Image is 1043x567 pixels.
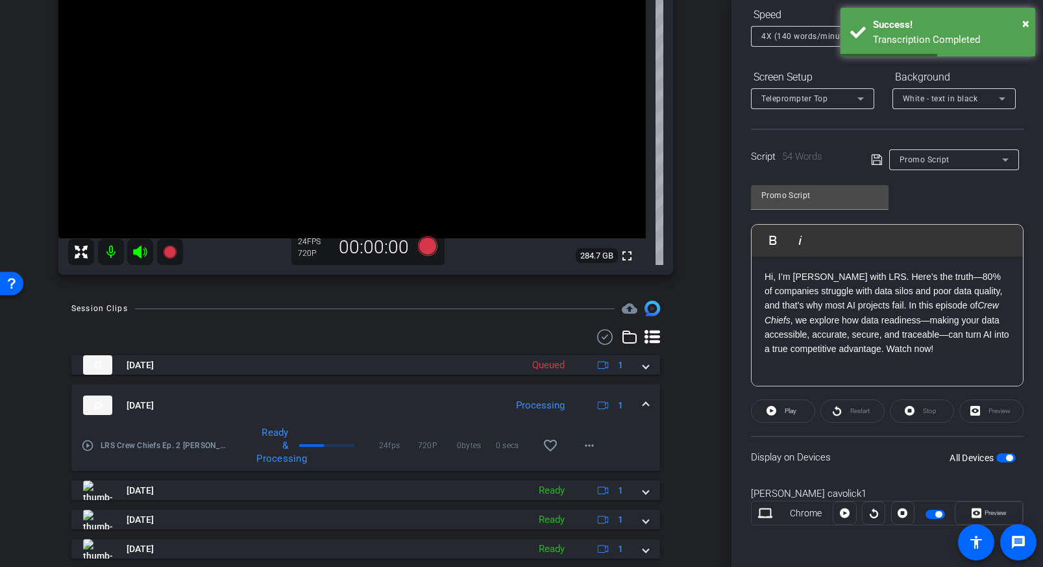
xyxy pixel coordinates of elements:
label: All Devices [950,451,996,464]
div: Display on Devices [751,436,1024,478]
span: 1 [618,542,623,556]
div: Ready [532,512,571,527]
img: thumb-nail [83,481,112,500]
div: Speed [751,4,874,26]
div: Ready [532,483,571,498]
div: Processing [509,398,571,413]
button: Close [1022,14,1029,33]
div: Success! [873,18,1025,32]
div: Ready [532,542,571,557]
div: 720P [298,248,330,258]
span: 1 [618,513,623,527]
mat-icon: fullscreen [619,248,635,264]
span: [DATE] [127,359,154,372]
span: 24fps [379,439,418,452]
mat-icon: more_horiz [582,438,597,453]
div: thumb-nail[DATE]Processing1 [71,426,660,471]
div: [PERSON_NAME] cavolick1 [751,486,1024,501]
span: 0 secs [496,439,535,452]
div: Chrome [779,507,833,520]
mat-icon: favorite_border [543,438,558,453]
div: Session Clips [71,302,128,315]
span: 720P [418,439,457,452]
mat-icon: message [1011,535,1026,550]
span: FPS [307,237,321,246]
div: Script [751,149,853,164]
span: 1 [618,399,623,412]
span: [DATE] [127,484,154,498]
span: 1 [618,359,623,372]
span: [DATE] [127,542,154,556]
div: Queued [526,358,571,373]
mat-icon: cloud_upload [622,301,637,316]
span: White - text in black [903,94,978,103]
img: thumb-nail [83,396,112,415]
div: Background [892,66,1016,88]
mat-expansion-panel-header: thumb-nail[DATE]Queued1 [71,355,660,375]
div: Ready & Processing [250,426,295,465]
span: 1 [618,484,623,498]
p: Hi, I’m [PERSON_NAME] with LRS. Here’s the truth—80% of companies struggle with data silos and po... [765,270,1010,357]
button: Play [751,399,815,423]
div: Font Size [892,4,1016,26]
input: Title [761,188,878,203]
span: 54 Words [782,151,822,162]
span: × [1022,16,1029,31]
span: Promo Script [900,155,950,164]
span: 284.7 GB [576,248,618,264]
img: Session clips [644,301,660,316]
div: 00:00:00 [330,236,417,258]
img: thumb-nail [83,355,112,375]
mat-expansion-panel-header: thumb-nail[DATE]Processing1 [71,384,660,426]
span: [DATE] [127,513,154,527]
div: 24 [298,236,330,247]
div: Transcription Completed [873,32,1025,47]
div: Screen Setup [751,66,874,88]
mat-expansion-panel-header: thumb-nail[DATE]Ready1 [71,539,660,559]
mat-icon: play_circle_outline [81,439,94,452]
span: 4X (140 words/minute) [761,32,850,41]
span: 0bytes [457,439,496,452]
mat-expansion-panel-header: thumb-nail[DATE]Ready1 [71,510,660,529]
span: Play [785,407,796,414]
span: [DATE] [127,399,154,412]
img: thumb-nail [83,539,112,559]
em: Crew Chiefs [765,300,999,325]
button: Preview [955,501,1023,525]
img: thumb-nail [83,510,112,529]
span: Teleprompter Top [761,94,828,103]
mat-expansion-panel-header: thumb-nail[DATE]Ready1 [71,481,660,500]
span: Preview [985,509,1007,516]
span: LRS Crew Chiefs Ep. 2 [PERSON_NAME]-[PERSON_NAME] cavolick1-Retake Promo 1 ver 2-2025-09-26-14-10... [101,439,229,452]
mat-icon: accessibility [968,535,984,550]
span: Destinations for your clips [622,301,637,316]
